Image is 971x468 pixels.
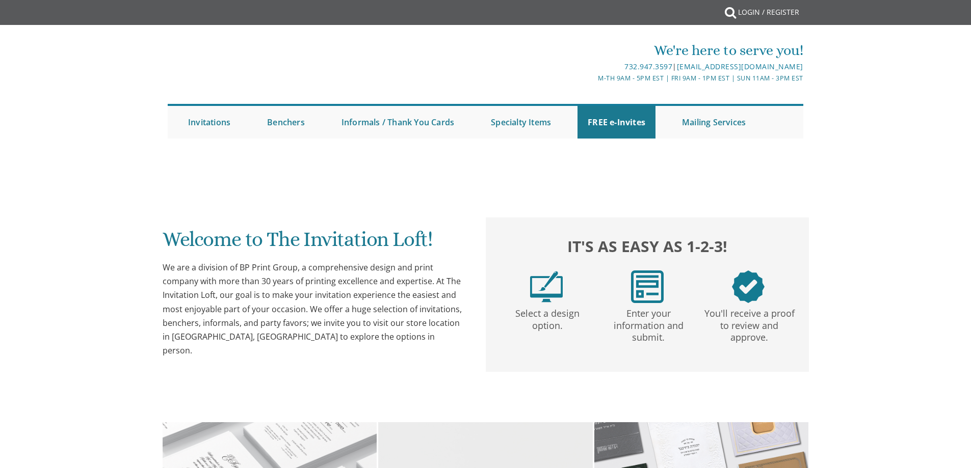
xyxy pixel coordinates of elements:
img: step3.png [732,270,765,303]
a: Invitations [178,106,241,139]
p: Select a design option. [499,303,596,332]
div: | [380,61,803,73]
a: 732.947.3597 [624,62,672,71]
a: [EMAIL_ADDRESS][DOMAIN_NAME] [677,62,803,71]
div: We are a division of BP Print Group, a comprehensive design and print company with more than 30 y... [163,261,465,357]
a: Mailing Services [672,106,756,139]
div: We're here to serve you! [380,40,803,61]
a: Benchers [257,106,315,139]
a: Specialty Items [481,106,561,139]
img: step1.png [530,270,563,303]
img: step2.png [631,270,664,303]
p: You'll receive a proof to review and approve. [701,303,798,344]
h1: Welcome to The Invitation Loft! [163,228,465,258]
a: FREE e-Invites [578,106,655,139]
h2: It's as easy as 1-2-3! [496,235,799,258]
div: M-Th 9am - 5pm EST | Fri 9am - 1pm EST | Sun 11am - 3pm EST [380,73,803,84]
a: Informals / Thank You Cards [331,106,464,139]
p: Enter your information and submit. [600,303,697,344]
